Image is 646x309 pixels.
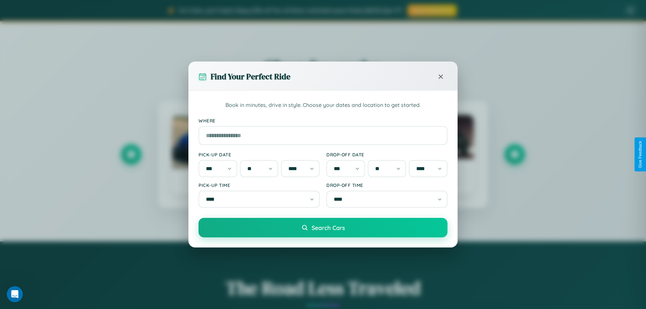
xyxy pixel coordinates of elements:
[199,101,447,110] p: Book in minutes, drive in style. Choose your dates and location to get started.
[199,118,447,123] label: Where
[326,182,447,188] label: Drop-off Time
[199,182,320,188] label: Pick-up Time
[326,152,447,157] label: Drop-off Date
[312,224,345,231] span: Search Cars
[199,218,447,237] button: Search Cars
[211,71,290,82] h3: Find Your Perfect Ride
[199,152,320,157] label: Pick-up Date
